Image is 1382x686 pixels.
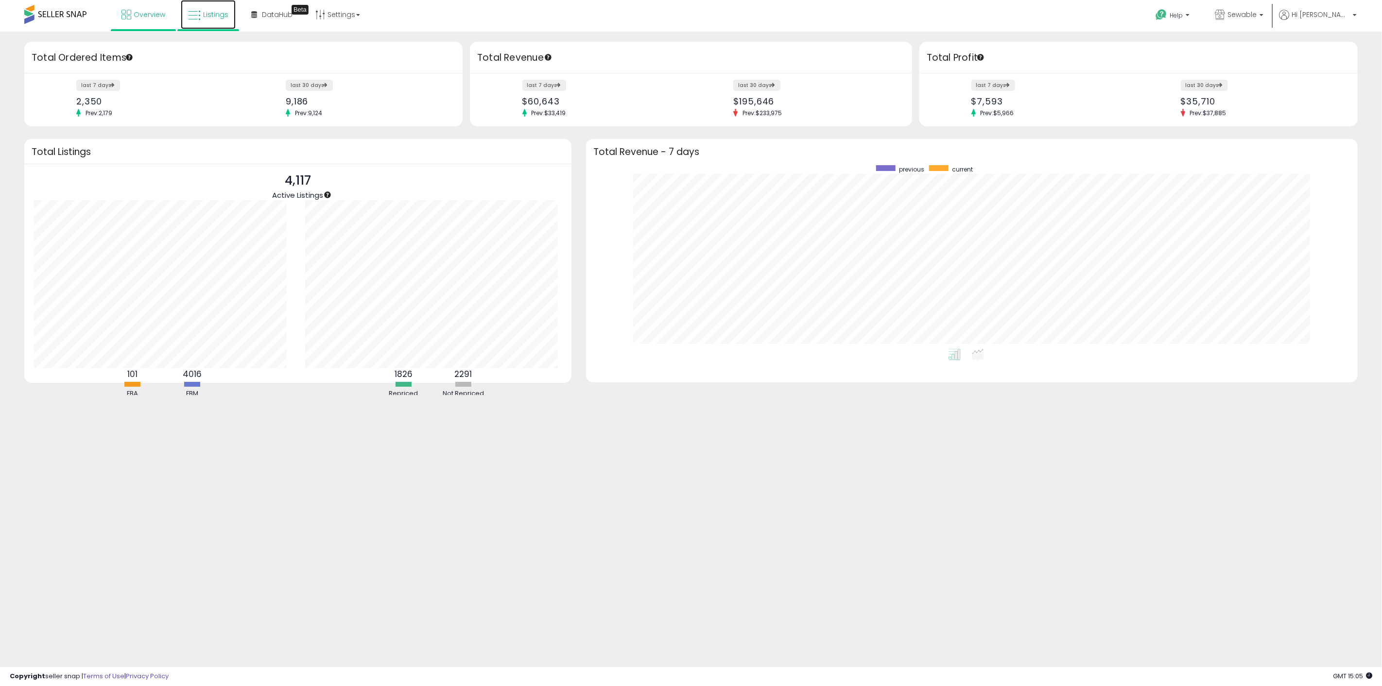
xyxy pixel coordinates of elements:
label: last 7 days [76,80,120,91]
b: 1826 [395,368,413,380]
a: Help [1148,1,1199,32]
span: previous [899,165,924,173]
h3: Total Profit [927,51,1350,65]
div: Tooltip anchor [323,190,332,199]
b: 4016 [183,368,202,380]
b: 101 [127,368,138,380]
div: 9,186 [286,96,446,106]
div: Not Repriced [434,389,492,398]
label: last 30 days [733,80,780,91]
div: Repriced [374,389,432,398]
label: last 7 days [971,80,1015,91]
span: Sewable [1227,10,1257,19]
div: FBA [103,389,161,398]
span: Prev: $37,885 [1185,109,1231,117]
label: last 30 days [1181,80,1228,91]
a: Hi [PERSON_NAME] [1279,10,1357,32]
div: Tooltip anchor [544,53,553,62]
span: Active Listings [272,190,323,200]
span: current [952,165,973,173]
b: 2291 [454,368,472,380]
div: $60,643 [522,96,684,106]
div: Tooltip anchor [125,53,134,62]
label: last 30 days [286,80,333,91]
div: 2,350 [76,96,236,106]
h3: Total Revenue - 7 days [593,148,1350,155]
div: $195,646 [733,96,895,106]
div: Tooltip anchor [976,53,985,62]
div: Tooltip anchor [292,5,309,15]
span: Help [1170,11,1183,19]
div: $7,593 [971,96,1131,106]
h3: Total Revenue [477,51,905,65]
span: Prev: $5,966 [976,109,1019,117]
h3: Total Ordered Items [32,51,455,65]
div: FBM [163,389,221,398]
span: Prev: 9,124 [290,109,327,117]
label: last 7 days [522,80,566,91]
div: $35,710 [1181,96,1341,106]
span: Prev: 2,179 [81,109,117,117]
span: DataHub [262,10,293,19]
span: Listings [203,10,228,19]
h3: Total Listings [32,148,564,155]
span: Prev: $33,419 [527,109,571,117]
i: Get Help [1155,9,1167,21]
span: Overview [134,10,165,19]
span: Prev: $233,975 [738,109,787,117]
p: 4,117 [272,171,323,190]
span: Hi [PERSON_NAME] [1292,10,1350,19]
